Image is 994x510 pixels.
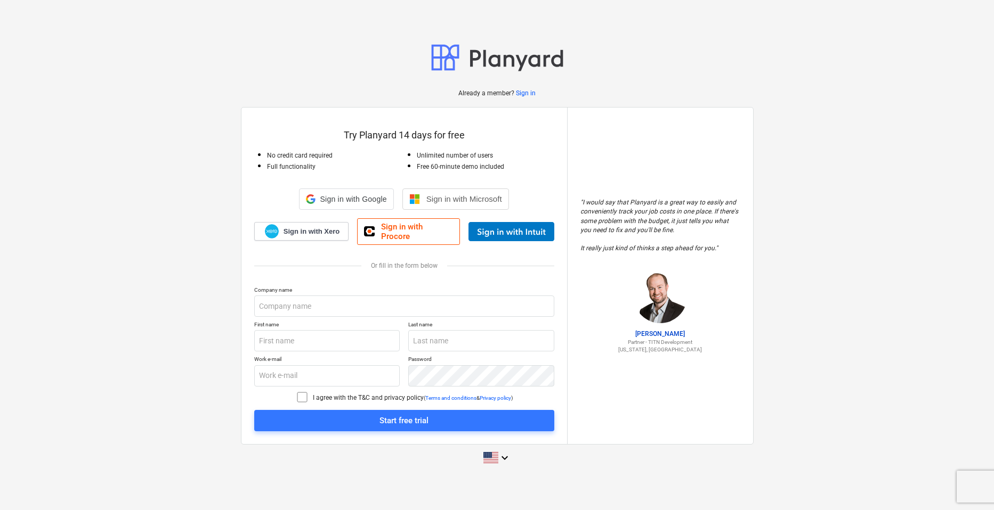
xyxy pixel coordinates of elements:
a: Sign in [516,89,536,98]
div: Sign in with Google [299,188,393,210]
a: Privacy policy [480,395,511,401]
input: Last name [408,330,554,351]
p: Full functionality [267,162,405,171]
p: Work e-mail [254,356,400,365]
input: Work e-mail [254,365,400,386]
span: Sign in with Microsoft [426,194,502,203]
p: ( & ) [424,394,513,401]
img: Jordan Cohen [634,270,687,323]
a: Sign in with Xero [254,222,349,241]
a: Terms and conditions [425,395,476,401]
p: Already a member? [458,89,516,98]
span: Sign in with Google [320,195,386,203]
p: Try Planyard 14 days for free [254,129,554,142]
input: First name [254,330,400,351]
p: Unlimited number of users [417,151,554,160]
p: Free 60-minute demo included [417,162,554,171]
span: Sign in with Procore [381,222,453,241]
p: No credit card required [267,151,405,160]
input: Company name [254,295,554,317]
img: Xero logo [265,224,279,238]
p: I agree with the T&C and privacy policy [313,393,424,402]
p: Company name [254,286,554,295]
p: First name [254,321,400,330]
div: Start free trial [379,414,429,427]
p: Password [408,356,554,365]
a: Sign in with Procore [357,218,459,245]
button: Start free trial [254,410,554,431]
i: keyboard_arrow_down [498,451,511,464]
p: Last name [408,321,554,330]
p: [PERSON_NAME] [580,330,740,339]
p: Partner - TITN Development [580,339,740,346]
p: " I would say that Planyard is a great way to easily and conveniently track your job costs in one... [580,198,740,253]
img: Microsoft logo [409,194,420,204]
span: Sign in with Xero [284,227,340,236]
p: [US_STATE], [GEOGRAPHIC_DATA] [580,346,740,353]
div: Or fill in the form below [254,262,554,269]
